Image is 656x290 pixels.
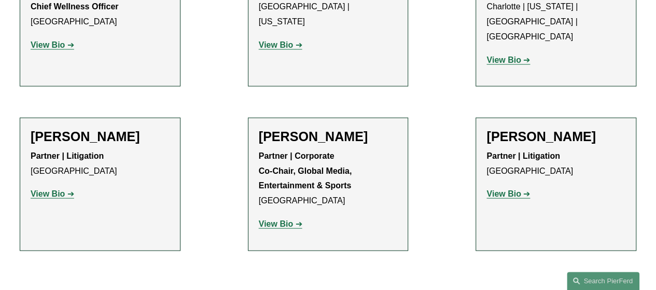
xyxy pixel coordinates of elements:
strong: View Bio [259,40,293,49]
a: View Bio [259,219,302,228]
a: View Bio [31,189,74,198]
h2: [PERSON_NAME] [486,129,625,144]
strong: View Bio [486,56,521,64]
h2: [PERSON_NAME] [31,129,170,144]
a: View Bio [486,189,530,198]
strong: View Bio [259,219,293,228]
strong: View Bio [31,189,65,198]
strong: View Bio [486,189,521,198]
a: View Bio [259,40,302,49]
a: View Bio [31,40,74,49]
a: View Bio [486,56,530,64]
a: Search this site [567,272,639,290]
strong: Partner | Litigation [31,151,104,160]
p: [GEOGRAPHIC_DATA] [31,149,170,179]
strong: View Bio [31,40,65,49]
strong: Partner | Litigation [486,151,560,160]
h2: [PERSON_NAME] [259,129,398,144]
p: [GEOGRAPHIC_DATA] [486,149,625,179]
p: [GEOGRAPHIC_DATA] [259,149,398,209]
strong: Partner | Corporate Co-Chair, Global Media, Entertainment & Sports [259,151,354,190]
